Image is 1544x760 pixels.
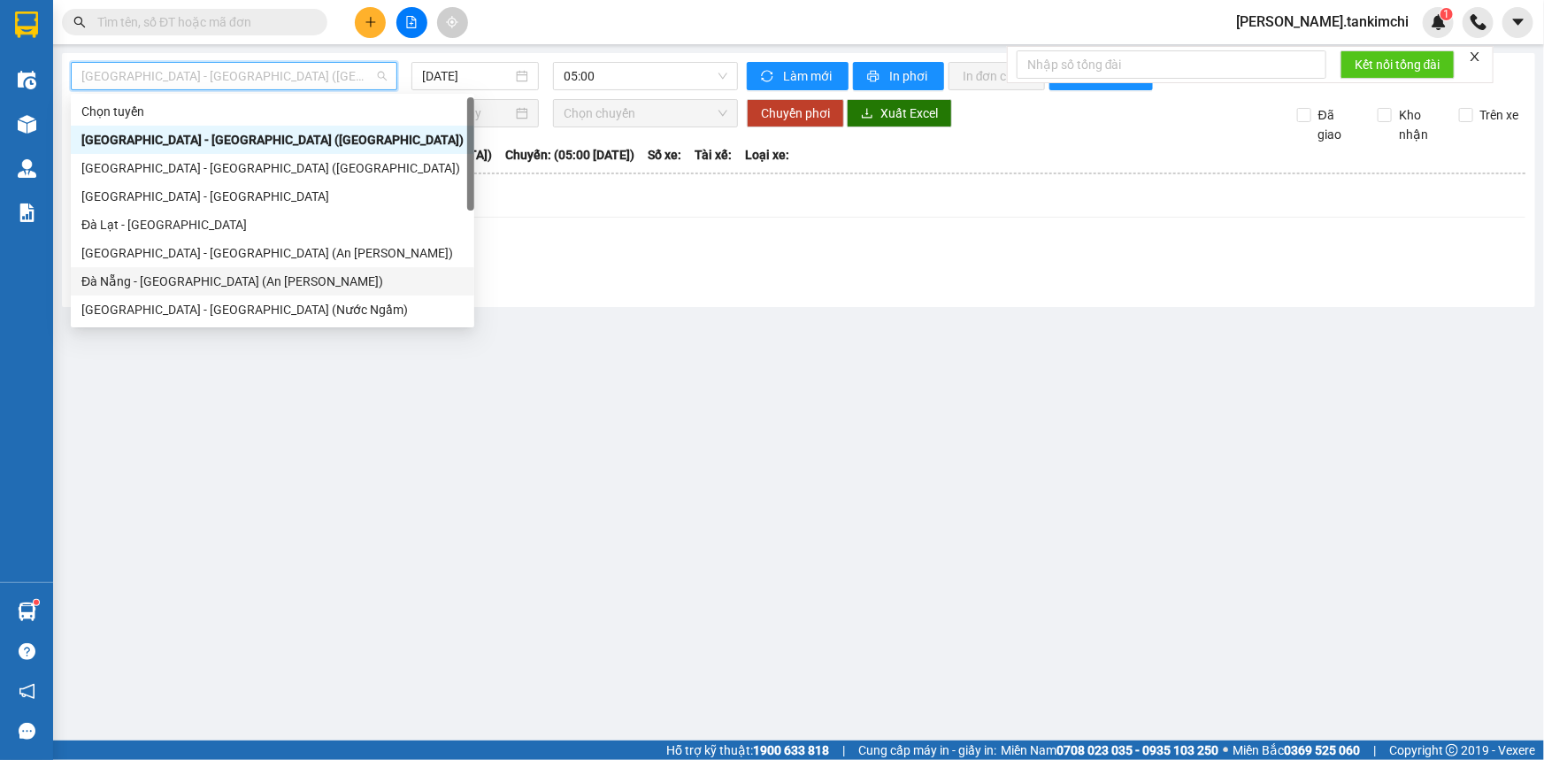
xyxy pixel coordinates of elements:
[1340,50,1455,79] button: Kết nối tổng đài
[1233,741,1360,760] span: Miền Bắc
[858,741,996,760] span: Cung cấp máy in - giấy in:
[1431,14,1447,30] img: icon-new-feature
[19,683,35,700] span: notification
[71,154,474,182] div: Hà Nội - Đà Nẵng (Hàng)
[81,300,464,319] div: [GEOGRAPHIC_DATA] - [GEOGRAPHIC_DATA] (Nước Ngầm)
[97,12,306,32] input: Tìm tên, số ĐT hoặc mã đơn
[71,97,474,126] div: Chọn tuyến
[1355,55,1440,74] span: Kết nối tổng đài
[73,16,86,28] span: search
[1311,105,1364,144] span: Đã giao
[19,643,35,660] span: question-circle
[1446,744,1458,756] span: copyright
[949,62,1045,90] button: In đơn chọn
[396,7,427,38] button: file-add
[761,70,776,84] span: sync
[1223,747,1228,754] span: ⚪️
[71,126,474,154] div: Đà Nẵng - Hà Nội (Hàng)
[81,243,464,263] div: [GEOGRAPHIC_DATA] - [GEOGRAPHIC_DATA] (An [PERSON_NAME])
[1473,105,1526,125] span: Trên xe
[81,102,464,121] div: Chọn tuyến
[1373,741,1376,760] span: |
[867,70,882,84] span: printer
[783,66,834,86] span: Làm mới
[1001,741,1218,760] span: Miền Nam
[1222,11,1423,33] span: [PERSON_NAME].tankimchi
[747,99,844,127] button: Chuyển phơi
[437,7,468,38] button: aim
[71,239,474,267] div: Sài Gòn - Đà Nẵng (An Sương)
[666,741,829,760] span: Hỗ trợ kỹ thuật:
[355,7,386,38] button: plus
[18,71,36,89] img: warehouse-icon
[405,16,418,28] span: file-add
[81,63,387,89] span: Đà Nẵng - Hà Nội (Hàng)
[81,187,464,206] div: [GEOGRAPHIC_DATA] - [GEOGRAPHIC_DATA]
[18,115,36,134] img: warehouse-icon
[695,145,732,165] span: Tài xế:
[365,16,377,28] span: plus
[505,145,634,165] span: Chuyến: (05:00 [DATE])
[81,158,464,178] div: [GEOGRAPHIC_DATA] - [GEOGRAPHIC_DATA] ([GEOGRAPHIC_DATA])
[1443,8,1449,20] span: 1
[71,267,474,296] div: Đà Nẵng - Sài Gòn (An Sương)
[842,741,845,760] span: |
[564,63,727,89] span: 05:00
[18,603,36,621] img: warehouse-icon
[71,296,474,324] div: Đà Nẵng - Hà Nội (Nước Ngầm)
[889,66,930,86] span: In phơi
[18,159,36,178] img: warehouse-icon
[1471,14,1486,30] img: phone-icon
[1056,743,1218,757] strong: 0708 023 035 - 0935 103 250
[1502,7,1533,38] button: caret-down
[648,145,681,165] span: Số xe:
[446,16,458,28] span: aim
[745,145,789,165] span: Loại xe:
[81,215,464,234] div: Đà Lạt - [GEOGRAPHIC_DATA]
[18,203,36,222] img: solution-icon
[853,62,944,90] button: printerIn phơi
[15,12,38,38] img: logo-vxr
[1017,50,1326,79] input: Nhập số tổng đài
[753,743,829,757] strong: 1900 633 818
[71,211,474,239] div: Đà Lạt - Đà Nẵng
[564,100,727,127] span: Chọn chuyến
[71,182,474,211] div: Đà Nẵng - Đà Lạt
[1469,50,1481,63] span: close
[1392,105,1445,144] span: Kho nhận
[847,99,952,127] button: downloadXuất Excel
[19,723,35,740] span: message
[1284,743,1360,757] strong: 0369 525 060
[747,62,849,90] button: syncLàm mới
[81,272,464,291] div: Đà Nẵng - [GEOGRAPHIC_DATA] (An [PERSON_NAME])
[34,600,39,605] sup: 1
[422,66,512,86] input: 12/10/2025
[1440,8,1453,20] sup: 1
[1510,14,1526,30] span: caret-down
[81,130,464,150] div: [GEOGRAPHIC_DATA] - [GEOGRAPHIC_DATA] ([GEOGRAPHIC_DATA])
